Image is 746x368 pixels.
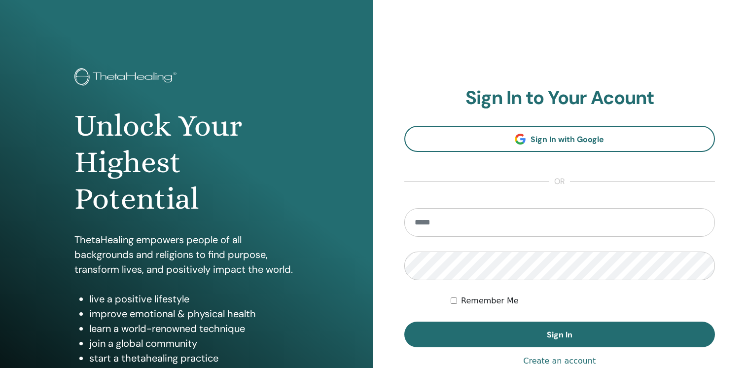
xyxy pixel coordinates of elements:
p: ThetaHealing empowers people of all backgrounds and religions to find purpose, transform lives, a... [74,232,298,277]
a: Create an account [523,355,596,367]
span: Sign In with Google [531,134,604,145]
li: learn a world-renowned technique [89,321,298,336]
h2: Sign In to Your Acount [404,87,715,110]
button: Sign In [404,322,715,347]
div: Keep me authenticated indefinitely or until I manually logout [451,295,715,307]
label: Remember Me [461,295,519,307]
li: live a positive lifestyle [89,292,298,306]
li: improve emotional & physical health [89,306,298,321]
span: Sign In [547,330,572,340]
h1: Unlock Your Highest Potential [74,108,298,218]
li: join a global community [89,336,298,351]
span: or [549,176,570,187]
li: start a thetahealing practice [89,351,298,366]
a: Sign In with Google [404,126,715,152]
